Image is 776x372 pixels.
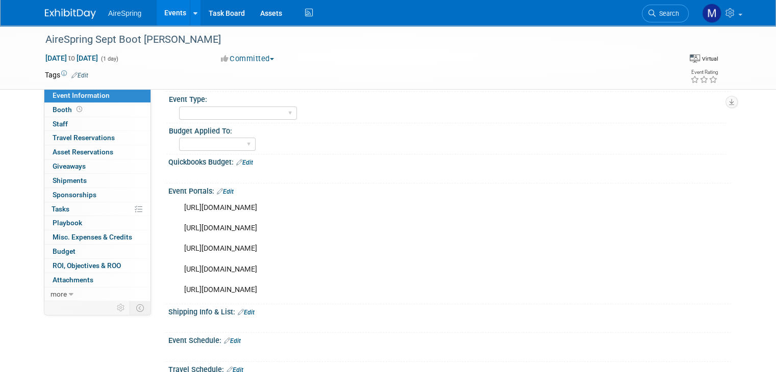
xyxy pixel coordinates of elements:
a: Sponsorships [44,188,151,202]
span: Tasks [52,205,69,213]
span: Misc. Expenses & Credits [53,233,132,241]
span: Playbook [53,219,82,227]
a: Staff [44,117,151,131]
a: Giveaways [44,160,151,173]
a: Tasks [44,202,151,216]
a: more [44,287,151,301]
a: Budget [44,245,151,258]
img: Format-Virtual.png [690,55,700,63]
a: Misc. Expenses & Credits [44,230,151,244]
a: Edit [217,188,234,195]
span: Travel Reservations [53,134,115,142]
a: ROI, Objectives & ROO [44,259,151,273]
span: Giveaways [53,162,86,170]
span: to [67,54,77,62]
span: [DATE] [DATE] [45,54,98,63]
button: Committed [217,54,278,64]
span: AireSpring [108,9,141,17]
div: Event Portals: [168,183,731,197]
span: Booth not reserved yet [74,105,84,113]
span: Staff [53,120,68,128]
span: Booth [53,105,84,114]
td: Toggle Event Tabs [130,301,151,314]
span: Search [656,10,679,17]
span: Sponsorships [53,191,96,199]
div: Event Type: [169,92,727,104]
span: Budget [53,247,76,255]
div: Event Schedule: [168,333,731,346]
a: Edit [71,72,88,79]
a: Attachments [44,273,151,287]
a: Edit [224,337,241,344]
td: Personalize Event Tab Strip [112,301,130,314]
span: ROI, Objectives & ROO [53,261,121,270]
span: Shipments [53,176,87,184]
a: Edit [236,159,253,166]
div: Quickbooks Budget: [168,154,731,168]
a: Travel Reservations [44,131,151,145]
a: Edit [238,309,255,316]
img: Matthew Peck [702,4,721,23]
div: Budget Applied To: [169,123,727,136]
a: Playbook [44,216,151,230]
div: [URL][DOMAIN_NAME] [URL][DOMAIN_NAME] [URL][DOMAIN_NAME] [URL][DOMAIN_NAME] [URL][DOMAIN_NAME] [177,198,622,300]
div: AireSpring Sept Boot [PERSON_NAME] [42,31,661,49]
a: Booth [44,103,151,117]
td: Tags [45,70,88,80]
span: Asset Reservations [53,148,113,156]
a: Search [642,5,689,22]
a: Event Information [44,89,151,102]
div: Virtual [702,55,718,63]
div: Event Format [619,53,718,68]
span: more [51,290,67,298]
span: Event Information [53,91,110,99]
img: ExhibitDay [45,9,96,19]
div: Event Rating [690,70,718,75]
span: (1 day) [100,56,118,62]
div: Shipping Info & List: [168,304,731,317]
div: Event Format [690,53,718,63]
a: Asset Reservations [44,145,151,159]
span: Attachments [53,276,93,284]
a: Shipments [44,174,151,188]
